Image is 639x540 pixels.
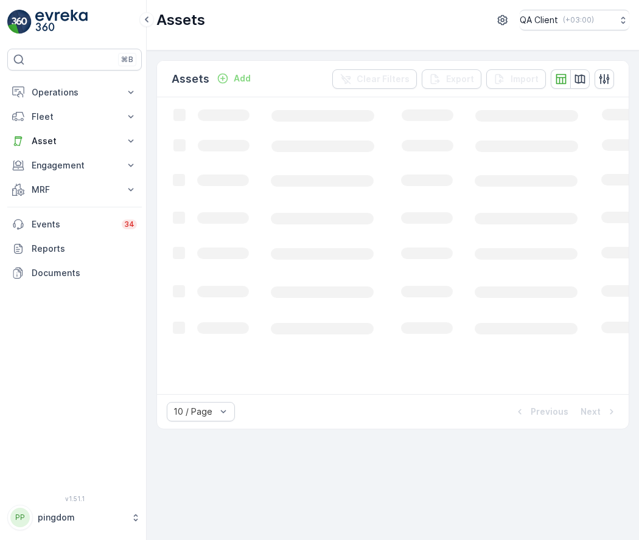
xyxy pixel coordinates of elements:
[563,15,594,25] p: ( +03:00 )
[7,153,142,178] button: Engagement
[512,404,570,419] button: Previous
[212,71,256,86] button: Add
[7,505,142,530] button: PPpingdom
[172,71,209,88] p: Assets
[357,73,410,85] p: Clear Filters
[7,178,142,202] button: MRF
[32,159,117,171] p: Engagement
[511,73,539,85] p: Import
[156,10,205,30] p: Assets
[10,508,30,527] div: PP
[520,10,629,30] button: QA Client(+03:00)
[7,105,142,129] button: Fleet
[7,80,142,105] button: Operations
[32,111,117,123] p: Fleet
[32,184,117,196] p: MRF
[7,237,142,261] a: Reports
[35,10,88,34] img: logo_light-DOdMpM7g.png
[32,218,114,230] p: Events
[486,69,546,89] button: Import
[32,86,117,99] p: Operations
[7,10,32,34] img: logo
[7,212,142,237] a: Events34
[332,69,417,89] button: Clear Filters
[32,267,137,279] p: Documents
[531,406,568,418] p: Previous
[520,14,558,26] p: QA Client
[124,220,134,229] p: 34
[32,243,137,255] p: Reports
[38,511,125,524] p: pingdom
[121,55,133,64] p: ⌘B
[32,135,117,147] p: Asset
[7,129,142,153] button: Asset
[446,73,474,85] p: Export
[422,69,481,89] button: Export
[579,404,619,419] button: Next
[581,406,601,418] p: Next
[234,72,251,85] p: Add
[7,495,142,502] span: v 1.51.1
[7,261,142,285] a: Documents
